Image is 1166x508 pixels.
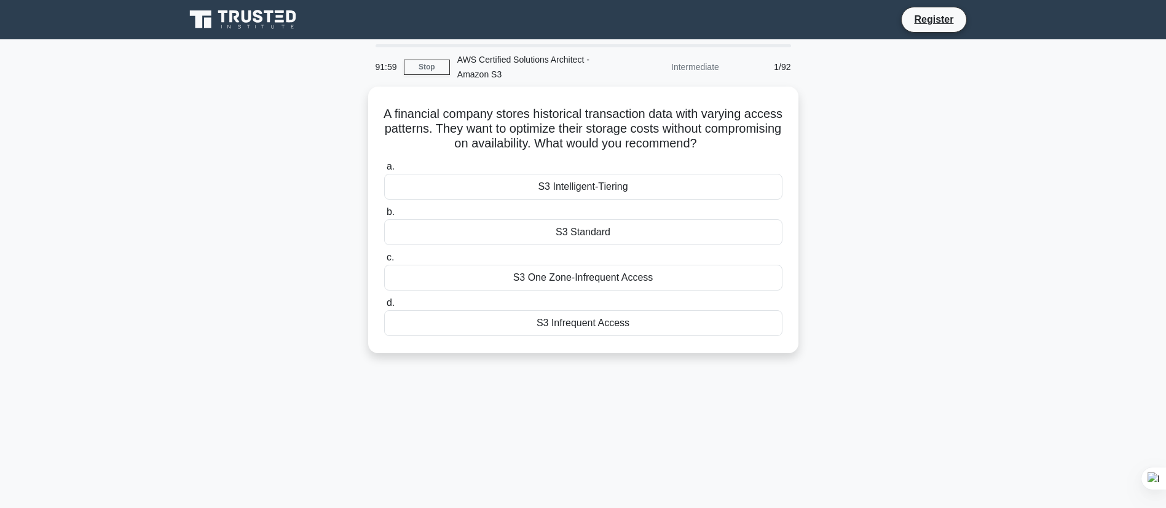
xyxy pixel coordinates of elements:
[907,12,961,27] a: Register
[383,106,784,152] h5: A financial company stores historical transaction data with varying access patterns. They want to...
[387,206,395,217] span: b.
[384,174,782,200] div: S3 Intelligent-Tiering
[727,55,798,79] div: 1/92
[619,55,727,79] div: Intermediate
[384,265,782,291] div: S3 One Zone-Infrequent Access
[450,47,619,87] div: AWS Certified Solutions Architect - Amazon S3
[384,219,782,245] div: S3 Standard
[384,310,782,336] div: S3 Infrequent Access
[404,60,450,75] a: Stop
[387,252,394,262] span: c.
[387,161,395,171] span: a.
[387,297,395,308] span: d.
[368,55,404,79] div: 91:59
